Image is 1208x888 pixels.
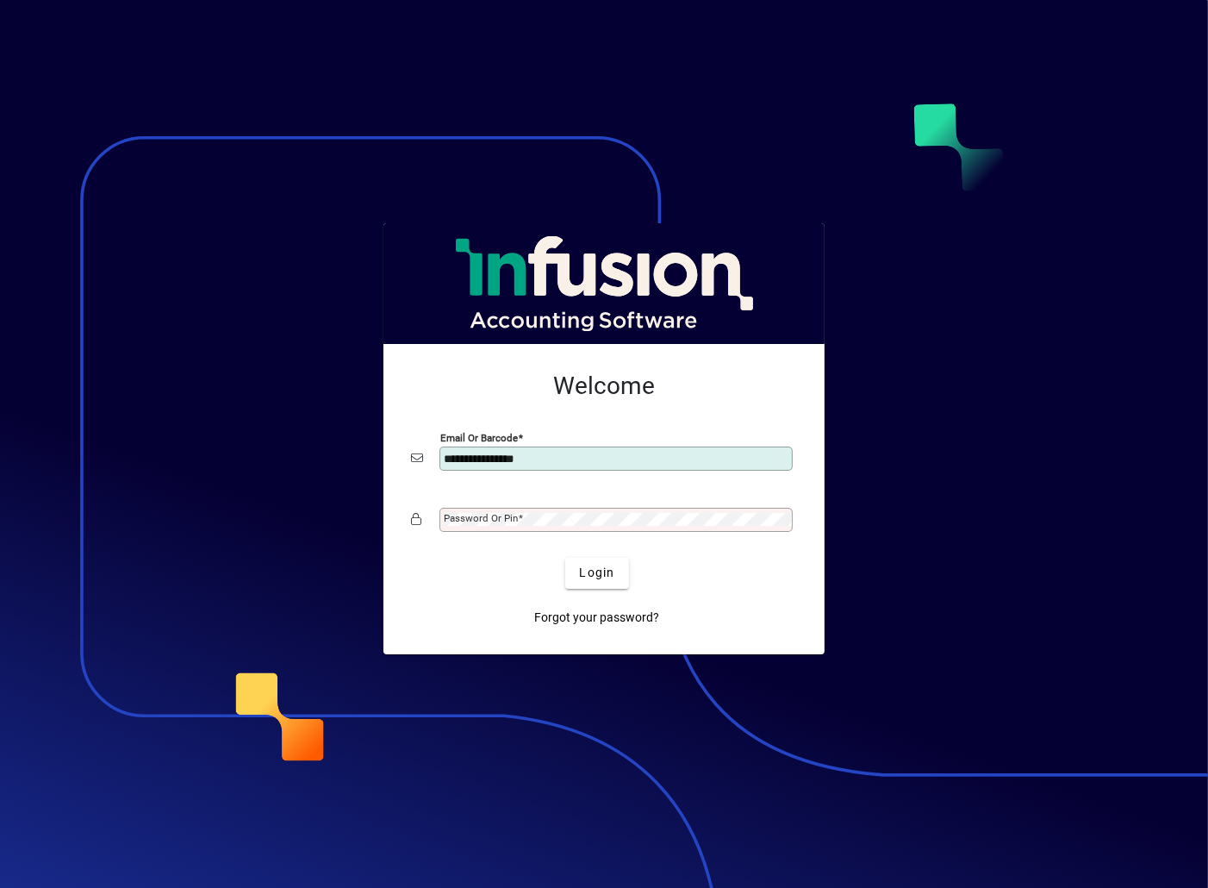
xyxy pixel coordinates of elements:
[411,372,797,401] h2: Welcome
[440,431,518,443] mat-label: Email or Barcode
[565,558,628,589] button: Login
[579,564,614,582] span: Login
[528,603,667,634] a: Forgot your password?
[444,512,518,524] mat-label: Password or Pin
[535,609,660,627] span: Forgot your password?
